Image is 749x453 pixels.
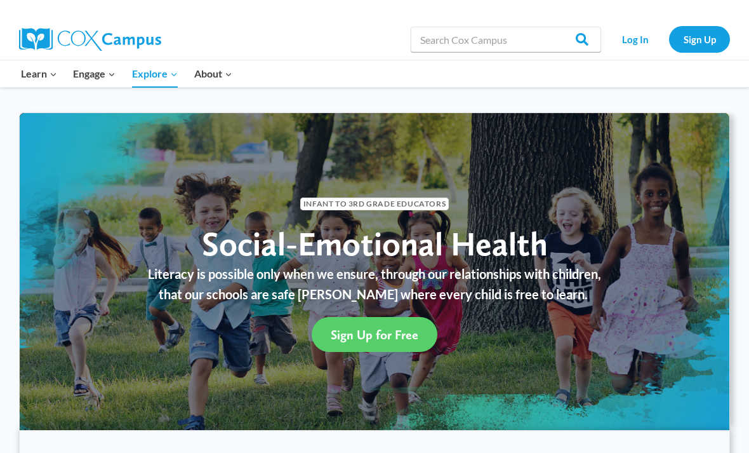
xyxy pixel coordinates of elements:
input: Search Cox Campus [411,27,601,52]
nav: Primary Navigation [13,60,240,87]
a: Log In [607,26,663,52]
span: that our schools are safe [PERSON_NAME] where every child is free to learn. [159,287,588,302]
a: Sign Up for Free [312,317,437,352]
span: Social-Emotional Health [202,224,548,264]
nav: Secondary Navigation [607,26,730,52]
span: About [194,65,232,82]
span: Sign Up for Free [331,327,418,342]
span: Learn [21,65,57,82]
a: Sign Up [669,26,730,52]
span: Engage [73,65,116,82]
img: Cox Campus [19,28,161,51]
span: Infant to 3rd Grade Educators [300,198,449,210]
span: Literacy is possible only when we ensure, through our relationships with children, [148,266,601,281]
span: Explore [132,65,178,82]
